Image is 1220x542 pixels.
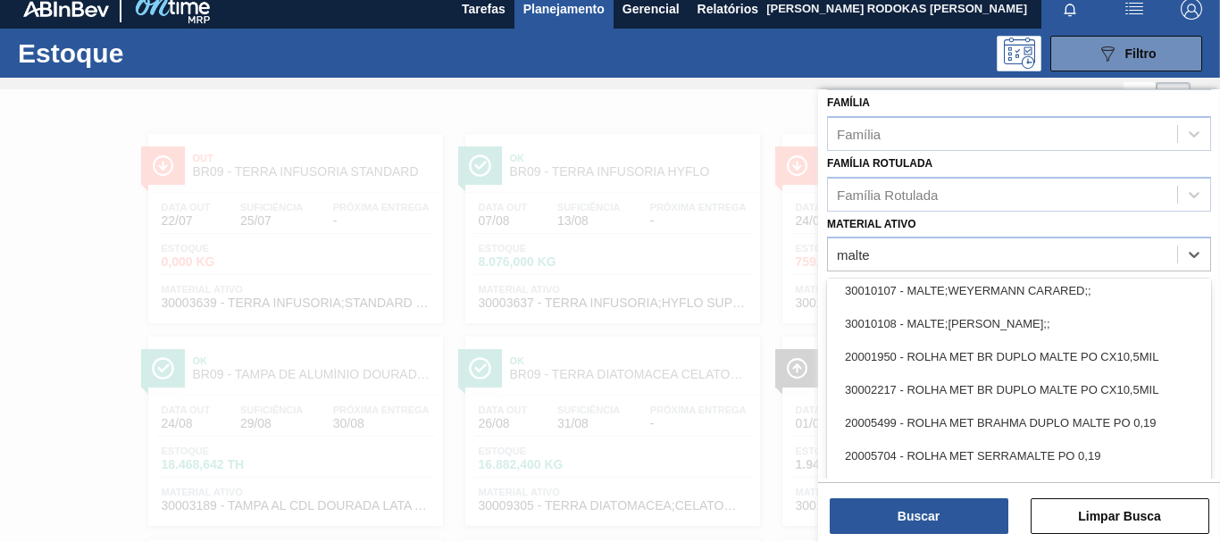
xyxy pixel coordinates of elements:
[827,307,1211,340] div: 30010108 - MALTE;[PERSON_NAME];;
[1157,82,1191,116] div: Visão em Cards
[1050,36,1202,71] button: Filtro
[1124,82,1157,116] div: Visão em Lista
[23,1,109,17] img: TNhmsLtSVTkK8tSr43FrP2fwEKptu5GPRR3wAAAABJRU5ErkJggg==
[827,274,1211,307] div: 30010107 - MALTE;WEYERMANN CARARED;;
[1125,46,1157,61] span: Filtro
[827,218,916,230] label: Material ativo
[837,126,881,141] div: Família
[827,439,1211,472] div: 20005704 - ROLHA MET SERRAMALTE PO 0,19
[997,36,1041,71] div: Pogramando: nenhum usuário selecionado
[837,187,938,202] div: Família Rotulada
[827,406,1211,439] div: 20005499 - ROLHA MET BRAHMA DUPLO MALTE PO 0,19
[18,43,268,63] h1: Estoque
[827,472,1211,505] div: 20001784 - ROLHA MET SERRAMALTE PRY OFF CX10,5MIL
[827,157,932,170] label: Família Rotulada
[827,340,1211,373] div: 20001950 - ROLHA MET BR DUPLO MALTE PO CX10,5MIL
[827,96,870,109] label: Família
[827,373,1211,406] div: 30002217 - ROLHA MET BR DUPLO MALTE PO CX10,5MIL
